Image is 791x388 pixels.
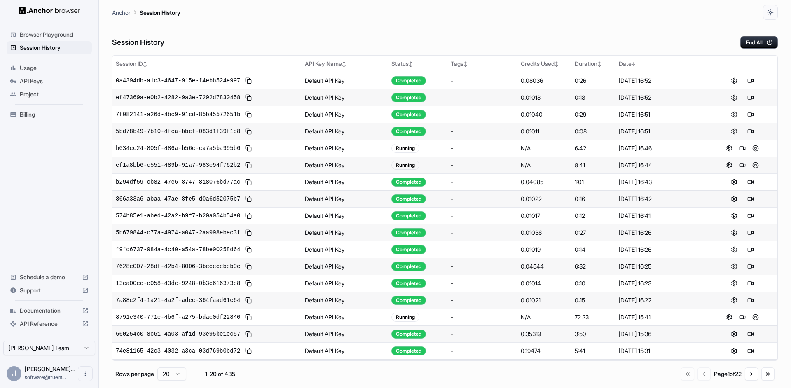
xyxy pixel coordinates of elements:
[521,212,568,220] div: 0.01017
[521,262,568,271] div: 0.04544
[302,275,388,292] td: Default API Key
[20,30,89,39] span: Browser Playground
[619,212,704,220] div: [DATE] 16:41
[391,279,426,288] div: Completed
[451,127,514,136] div: -
[116,127,240,136] span: 5bd78b49-7b10-4fca-bbef-083d1f39f1d8
[740,36,778,49] button: End All
[451,93,514,102] div: -
[451,195,514,203] div: -
[115,370,154,378] p: Rows per page
[451,347,514,355] div: -
[714,370,742,378] div: Page 1 of 22
[521,93,568,102] div: 0.01018
[619,60,704,68] div: Date
[7,317,92,330] div: API Reference
[451,330,514,338] div: -
[391,245,426,254] div: Completed
[391,228,426,237] div: Completed
[597,61,601,67] span: ↕
[20,320,79,328] span: API Reference
[575,347,612,355] div: 5:41
[302,292,388,309] td: Default API Key
[20,286,79,295] span: Support
[451,229,514,237] div: -
[391,296,426,305] div: Completed
[116,212,240,220] span: 574b85e1-abed-42a2-b9f7-b20a054b54a0
[7,75,92,88] div: API Keys
[619,296,704,304] div: [DATE] 16:22
[575,127,612,136] div: 0:08
[575,195,612,203] div: 0:16
[575,161,612,169] div: 8:41
[619,229,704,237] div: [DATE] 16:26
[116,313,240,321] span: 8791e340-771e-4b6f-a275-bdac0df22840
[116,60,298,68] div: Session ID
[451,262,514,271] div: -
[619,279,704,287] div: [DATE] 16:23
[575,144,612,152] div: 6:42
[116,296,240,304] span: 7a88c2f4-1a21-4a2f-adec-364faad61e64
[116,195,240,203] span: 866a33a6-abaa-47ae-8fe5-d0a6d52075b7
[391,346,426,355] div: Completed
[619,245,704,254] div: [DATE] 16:26
[619,262,704,271] div: [DATE] 16:25
[116,229,240,237] span: 5b679844-c77a-4974-a047-2aa998ebec3f
[116,93,240,102] span: ef47369a-e0b2-4282-9a3e-7292d7830458
[116,144,240,152] span: b034ce24-805f-486a-b56c-ca7a5ba995b6
[116,330,240,338] span: 660254c0-8c61-4a03-af1d-93e95be1ec57
[25,374,66,380] span: software@truemeter.com
[619,330,704,338] div: [DATE] 15:36
[521,279,568,287] div: 0.01014
[575,212,612,220] div: 0:12
[302,106,388,123] td: Default API Key
[20,110,89,119] span: Billing
[302,224,388,241] td: Default API Key
[575,313,612,321] div: 72:23
[7,61,92,75] div: Usage
[619,161,704,169] div: [DATE] 16:44
[575,77,612,85] div: 0:26
[112,8,180,17] nav: breadcrumb
[7,28,92,41] div: Browser Playground
[302,309,388,325] td: Default API Key
[302,89,388,106] td: Default API Key
[20,273,79,281] span: Schedule a demo
[199,370,241,378] div: 1-20 of 435
[521,195,568,203] div: 0.01022
[391,127,426,136] div: Completed
[575,178,612,186] div: 1:01
[521,245,568,254] div: 0.01019
[20,77,89,85] span: API Keys
[521,60,568,68] div: Credits Used
[391,60,444,68] div: Status
[575,279,612,287] div: 0:10
[302,207,388,224] td: Default API Key
[25,365,75,372] span: Jonathan Cornelius
[20,44,89,52] span: Session History
[391,194,426,203] div: Completed
[451,144,514,152] div: -
[391,76,426,85] div: Completed
[116,279,240,287] span: 13ca00cc-e058-43de-9248-0b3e616373e8
[302,190,388,207] td: Default API Key
[619,127,704,136] div: [DATE] 16:51
[302,173,388,190] td: Default API Key
[391,144,419,153] div: Running
[391,110,426,119] div: Completed
[521,347,568,355] div: 0.19474
[619,195,704,203] div: [DATE] 16:42
[575,60,612,68] div: Duration
[302,157,388,173] td: Default API Key
[521,127,568,136] div: 0.01011
[575,296,612,304] div: 0:15
[619,347,704,355] div: [DATE] 15:31
[555,61,559,67] span: ↕
[619,313,704,321] div: [DATE] 15:41
[391,330,426,339] div: Completed
[305,60,385,68] div: API Key Name
[116,347,240,355] span: 74e81165-42c3-4032-a3ca-03d769b0bd72
[619,77,704,85] div: [DATE] 16:52
[521,229,568,237] div: 0.01038
[7,108,92,121] div: Billing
